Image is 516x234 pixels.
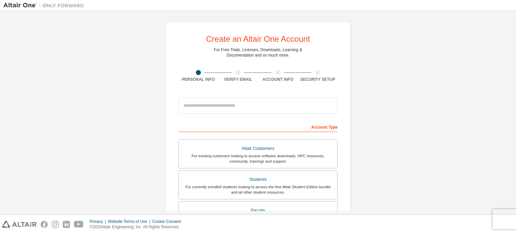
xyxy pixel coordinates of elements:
img: altair_logo.svg [2,221,37,228]
img: Altair One [3,2,87,9]
img: linkedin.svg [63,221,70,228]
div: Create an Altair One Account [206,35,310,43]
div: Privacy [90,219,108,224]
div: Security Setup [298,77,338,82]
div: For existing customers looking to access software downloads, HPC resources, community, trainings ... [183,153,333,164]
img: facebook.svg [41,221,48,228]
div: Altair Customers [183,144,333,153]
div: Website Terms of Use [108,219,152,224]
img: youtube.svg [74,221,84,228]
div: For currently enrolled students looking to access the free Altair Student Edition bundle and all ... [183,184,333,195]
div: Cookie Consent [152,219,185,224]
img: instagram.svg [52,221,59,228]
div: Personal Info [178,77,218,82]
div: Account Type [178,121,338,132]
div: Students [183,175,333,184]
div: Account Info [258,77,298,82]
div: Faculty [183,206,333,215]
div: Verify Email [218,77,258,82]
p: © 2025 Altair Engineering, Inc. All Rights Reserved. [90,224,185,230]
div: For Free Trials, Licenses, Downloads, Learning & Documentation and so much more. [214,47,302,58]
